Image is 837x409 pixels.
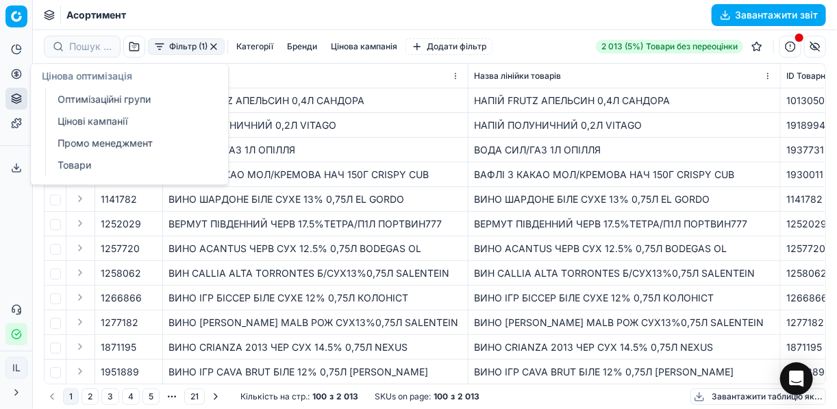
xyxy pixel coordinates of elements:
[42,70,132,82] span: Цінова оптимізація
[66,8,126,22] nav: breadcrumb
[52,112,212,131] a: Цінові кампанії
[82,388,99,405] button: 2
[168,193,462,206] div: ВИНО ШАРДОНЕ БІЛЕ СУХЕ 13% 0,75Л EL GORDO
[148,38,225,55] button: Фільтр (1)
[101,267,141,280] span: 1258062
[69,40,112,53] input: Пошук по SKU або назві
[168,316,462,330] div: ВИНО [PERSON_NAME] MALB РОЖ СУХ13%0,75Л SALENTEIN
[168,340,462,354] div: ВИНО CRIANZA 2013 ЧЕР СУХ 14.5% 0,75Л NEXUS
[101,316,138,330] span: 1277182
[101,242,140,256] span: 1257720
[72,363,88,380] button: Expand
[101,193,137,206] span: 1141782
[66,8,126,22] span: Асортимент
[231,38,279,55] button: Категорії
[690,388,826,405] button: Завантажити таблицю як...
[646,41,738,52] span: Товари без переоцінки
[101,291,142,305] span: 1266866
[72,338,88,355] button: Expand
[474,340,775,354] div: ВИНО CRIANZA 2013 ЧЕР СУХ 14.5% 0,75Л NEXUS
[44,388,60,405] button: Go to previous page
[596,40,743,53] a: 2 013 (5%)Товари без переоцінки
[474,291,775,305] div: ВИНО ІГР БІССЕР БІЛЕ СУХЕ 12% 0,75Л КОЛОНІСТ
[168,143,462,157] div: ВОДА СИЛ/ГАЗ 1Л ОПІЛЛЯ
[72,289,88,306] button: Expand
[122,388,140,405] button: 4
[5,357,27,379] button: IL
[474,365,775,379] div: ВИНО IГР CAVA BRUT БІЛЕ 12% 0,75Л [PERSON_NAME]
[474,71,561,82] span: Назва лінійки товарів
[780,362,813,395] div: Open Intercom Messenger
[474,316,775,330] div: ВИНО [PERSON_NAME] MALB РОЖ СУХ13%0,75Л SALENTEIN
[101,388,119,405] button: 3
[474,168,775,182] div: ВАФЛІ З КАКАО МОЛ/КРЕМОВА НАЧ 150Г CRISPY CUB
[72,264,88,281] button: Expand
[405,38,492,55] button: Додати фільтр
[72,314,88,330] button: Expand
[168,365,462,379] div: ВИНО IГР CAVA BRUT БІЛЕ 12% 0,75Л [PERSON_NAME]
[329,391,334,402] strong: з
[142,388,160,405] button: 5
[72,215,88,232] button: Expand
[52,134,212,153] a: Промо менеджмент
[325,38,403,55] button: Цінова кампанія
[168,267,462,280] div: ВИН CALLIA ALTA TORRONTES Б/СУХ13%0,75Л SALENTEIN
[52,90,212,109] a: Оптимізаційні групи
[168,119,462,132] div: НАПІЙ ПОЛУНИЧНИЙ 0,2Л VITAGO
[101,217,141,231] span: 1252029
[474,143,775,157] div: ВОДА СИЛ/ГАЗ 1Л ОПІЛЛЯ
[712,4,826,26] button: Завантажити звіт
[168,291,462,305] div: ВИНО ІГР БІССЕР БІЛЕ СУХЕ 12% 0,75Л КОЛОНІСТ
[184,388,205,405] button: 21
[474,242,775,256] div: ВИНО ACANTUS ЧЕРВ СУХ 12.5% 0,75Л BODEGAS OL
[6,358,27,378] span: IL
[336,391,358,402] strong: 2 013
[168,217,462,231] div: ВЕРМУТ ПІВДЕННИЙ ЧЕРВ 17.5%ТЕТРА/П1Л ПОРТВИН777
[101,340,136,354] span: 1871195
[474,193,775,206] div: ВИНО ШАРДОНЕ БІЛЕ СУХЕ 13% 0,75Л EL GORDO
[72,240,88,256] button: Expand
[168,242,462,256] div: ВИНО ACANTUS ЧЕРВ СУХ 12.5% 0,75Л BODEGAS OL
[451,391,455,402] strong: з
[63,388,79,405] button: 1
[282,38,323,55] button: Бренди
[474,94,775,108] div: НАПІЙ FRUTZ АПЕЛЬСИН 0,4Л САНДОРА
[458,391,479,402] strong: 2 013
[434,391,448,402] strong: 100
[240,391,310,402] span: Кількість на стр. :
[72,190,88,207] button: Expand
[312,391,327,402] strong: 100
[208,388,224,405] button: Go to next page
[101,365,139,379] span: 1951889
[474,217,775,231] div: ВЕРМУТ ПІВДЕННИЙ ЧЕРВ 17.5%ТЕТРА/П1Л ПОРТВИН777
[168,168,462,182] div: ВАФЛІ З КАКАО МОЛ/КРЕМОВА НАЧ 150Г CRISPY CUB
[375,391,431,402] span: SKUs on page :
[44,387,224,406] nav: pagination
[168,94,462,108] div: НАПІЙ FRUTZ АПЕЛЬСИН 0,4Л САНДОРА
[474,267,775,280] div: ВИН CALLIA ALTA TORRONTES Б/СУХ13%0,75Л SALENTEIN
[52,156,212,175] a: Товари
[474,119,775,132] div: НАПІЙ ПОЛУНИЧНИЙ 0,2Л VITAGO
